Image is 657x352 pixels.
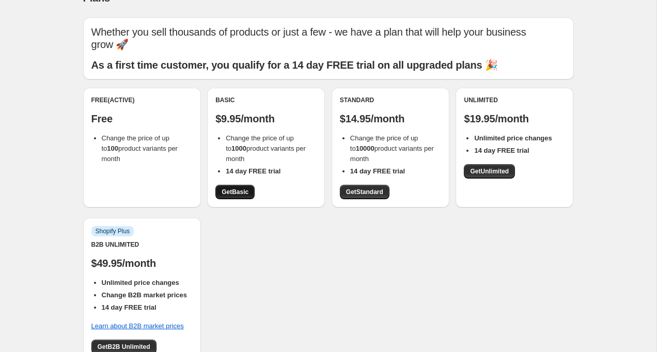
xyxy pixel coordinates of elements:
[91,322,184,330] a: Learn about B2B market prices
[356,145,374,152] b: 10000
[464,96,565,104] div: Unlimited
[464,113,565,125] p: $19.95/month
[340,113,441,125] p: $14.95/month
[91,113,193,125] p: Free
[464,164,515,179] a: GetUnlimited
[231,145,246,152] b: 1000
[350,167,405,175] b: 14 day FREE trial
[215,185,255,199] a: GetBasic
[340,96,441,104] div: Standard
[102,279,179,286] b: Unlimited price changes
[98,343,150,351] span: Get B2B Unlimited
[91,26,566,51] p: Whether you sell thousands of products or just a few - we have a plan that will help your busines...
[226,167,280,175] b: 14 day FREE trial
[102,291,187,299] b: Change B2B market prices
[222,188,248,196] span: Get Basic
[215,96,317,104] div: Basic
[470,167,509,175] span: Get Unlimited
[102,134,178,163] span: Change the price of up to product variants per month
[91,241,193,249] div: B2B Unlimited
[91,96,193,104] div: Free (Active)
[102,303,157,311] b: 14 day FREE trial
[474,134,552,142] b: Unlimited price changes
[91,59,498,71] b: As a first time customer, you qualify for a 14 day FREE trial on all upgraded plans 🎉
[340,185,389,199] a: GetStandard
[474,147,529,154] b: 14 day FREE trial
[107,145,118,152] b: 100
[96,227,130,235] span: Shopify Plus
[350,134,434,163] span: Change the price of up to product variants per month
[346,188,383,196] span: Get Standard
[215,113,317,125] p: $9.95/month
[91,257,193,269] p: $49.95/month
[226,134,306,163] span: Change the price of up to product variants per month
